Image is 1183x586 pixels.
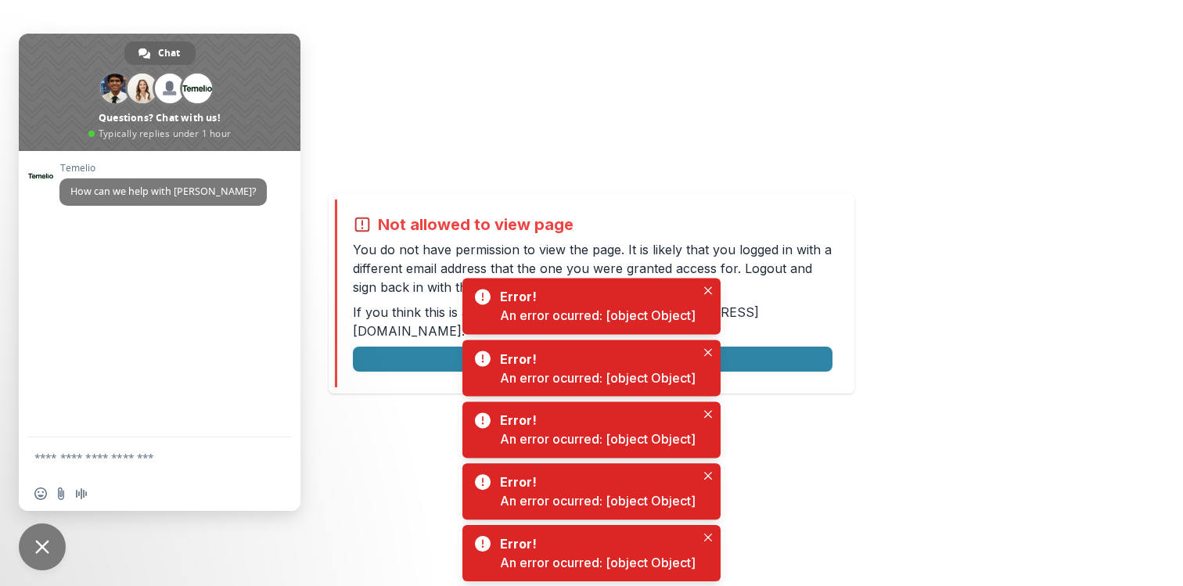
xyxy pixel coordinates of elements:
[70,185,256,198] span: How can we help with [PERSON_NAME]?
[75,487,88,500] span: Audio message
[699,404,717,423] button: Close
[19,523,66,570] div: Close chat
[500,553,696,572] div: An error ocurred: [object Object]
[699,466,717,485] button: Close
[699,528,717,547] button: Close
[158,41,180,65] span: Chat
[34,487,47,500] span: Insert an emoji
[55,487,67,500] span: Send a file
[500,534,689,553] div: Error!
[353,304,759,339] a: [EMAIL_ADDRESS][DOMAIN_NAME]
[500,350,689,368] div: Error!
[353,303,832,340] p: If you think this is an error, please contact us at .
[500,287,689,306] div: Error!
[500,430,696,448] div: An error ocurred: [object Object]
[500,473,689,491] div: Error!
[353,240,832,297] p: You do not have permission to view the page. It is likely that you logged in with a different ema...
[500,306,696,325] div: An error ocurred: [object Object]
[500,411,689,430] div: Error!
[34,451,250,465] textarea: Compose your message...
[500,368,696,387] div: An error ocurred: [object Object]
[500,491,696,510] div: An error ocurred: [object Object]
[699,343,717,362] button: Close
[124,41,196,65] div: Chat
[59,163,267,174] span: Temelio
[378,215,574,234] h2: Not allowed to view page
[353,347,832,372] button: Logout
[699,281,717,300] button: Close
